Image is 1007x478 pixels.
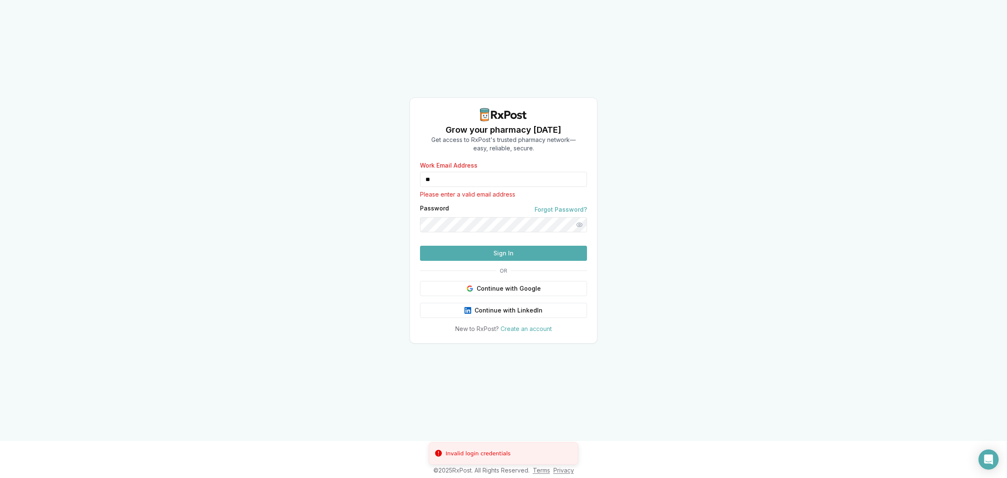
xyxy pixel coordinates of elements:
p: Get access to RxPost's trusted pharmacy network— easy, reliable, secure. [431,136,576,152]
a: Create an account [501,325,552,332]
h1: Grow your pharmacy [DATE] [431,124,576,136]
label: Work Email Address [420,163,587,168]
button: Show password [572,217,587,232]
p: Please enter a valid email address [420,190,587,199]
img: RxPost Logo [477,108,530,121]
a: Privacy [553,467,574,474]
button: Continue with Google [420,281,587,296]
span: OR [496,268,511,274]
button: Sign In [420,246,587,261]
label: Password [420,205,449,214]
a: Terms [533,467,550,474]
button: Continue with LinkedIn [420,303,587,318]
span: New to RxPost? [455,325,499,332]
img: Google [467,285,473,292]
div: Invalid login credentials [446,449,511,458]
img: LinkedIn [464,307,471,314]
a: Forgot Password? [535,205,587,214]
div: Open Intercom Messenger [978,449,999,470]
